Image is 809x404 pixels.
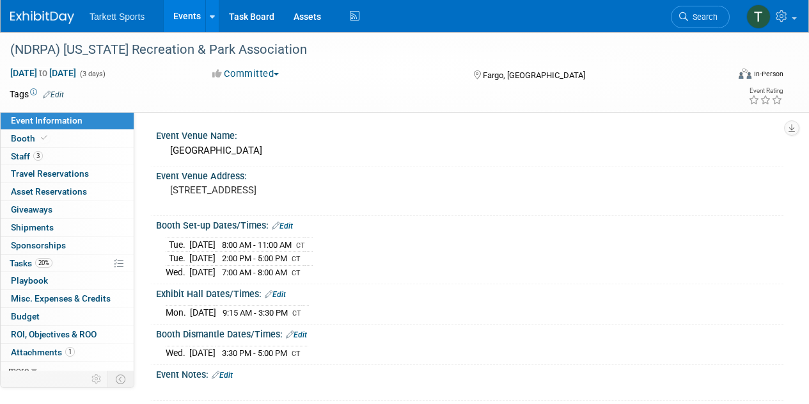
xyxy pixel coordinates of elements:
pre: [STREET_ADDRESS] [170,184,404,196]
span: Playbook [11,275,48,286]
div: Booth Dismantle Dates/Times: [156,325,783,341]
a: Shipments [1,219,134,236]
span: 7:00 AM - 8:00 AM [222,268,287,277]
span: 3 [33,151,43,161]
td: [DATE] [189,238,216,252]
td: [DATE] [189,266,216,279]
div: Event Format [670,67,783,86]
span: Giveaways [11,204,52,214]
div: Booth Set-up Dates/Times: [156,216,783,232]
a: Asset Reservations [1,183,134,200]
td: [DATE] [189,252,216,266]
a: Sponsorships [1,237,134,254]
span: Sponsorships [11,240,66,250]
a: Playbook [1,272,134,289]
td: Tue. [166,252,189,266]
img: Format-Inperson.png [739,69,751,79]
a: Budget [1,308,134,325]
span: CT [292,309,301,318]
span: Attachments [11,347,75,357]
a: Attachments1 [1,344,134,361]
span: 9:15 AM - 3:30 PM [223,308,288,318]
td: Personalize Event Tab Strip [86,371,108,387]
span: 8:00 AM - 11:00 AM [222,240,292,250]
span: 2:00 PM - 5:00 PM [222,254,287,263]
span: Staff [11,151,43,161]
span: Budget [11,311,40,321]
span: Tasks [10,258,52,268]
a: Search [671,6,730,28]
a: Giveaways [1,201,134,218]
td: Tags [10,88,64,101]
div: Event Notes: [156,365,783,382]
div: Event Venue Name: [156,126,783,142]
span: Shipments [11,222,54,232]
span: Fargo, [GEOGRAPHIC_DATA] [483,70,585,80]
a: Misc. Expenses & Credits [1,290,134,307]
span: CT [296,241,305,250]
span: ROI, Objectives & ROO [11,329,97,339]
span: more [8,365,29,375]
span: to [37,68,49,78]
span: 1 [65,347,75,357]
td: Wed. [166,346,189,360]
div: (NDRPA) [US_STATE] Recreation & Park Association [6,38,718,61]
td: [DATE] [189,346,216,360]
span: Tarkett Sports [90,12,145,22]
span: CT [292,350,301,358]
span: CT [292,255,301,263]
a: Edit [286,330,307,339]
span: 3:30 PM - 5:00 PM [222,348,287,358]
a: Booth [1,130,134,147]
a: Tasks20% [1,255,134,272]
td: Toggle Event Tabs [108,371,134,387]
td: [DATE] [190,306,216,319]
td: Wed. [166,266,189,279]
span: CT [292,269,301,277]
div: [GEOGRAPHIC_DATA] [166,141,774,161]
img: ExhibitDay [10,11,74,24]
img: Tom Breuer [746,4,771,29]
a: ROI, Objectives & ROO [1,326,134,343]
button: Committed [208,67,284,81]
a: Edit [265,290,286,299]
span: (3 days) [79,70,106,78]
a: Event Information [1,112,134,129]
span: Event Information [11,115,82,125]
a: Staff3 [1,148,134,165]
span: Booth [11,133,50,143]
a: Travel Reservations [1,165,134,182]
td: Mon. [166,306,190,319]
i: Booth reservation complete [41,134,47,141]
span: Search [688,12,718,22]
a: Edit [43,90,64,99]
td: Tue. [166,238,189,252]
span: [DATE] [DATE] [10,67,77,79]
span: Asset Reservations [11,186,87,197]
a: Edit [272,222,293,230]
span: Misc. Expenses & Credits [11,293,111,303]
div: Event Rating [748,88,783,94]
a: more [1,362,134,379]
div: Event Venue Address: [156,166,783,182]
span: 20% [35,258,52,268]
span: Travel Reservations [11,168,89,179]
div: Exhibit Hall Dates/Times: [156,284,783,301]
a: Edit [212,371,233,380]
div: In-Person [753,69,783,79]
